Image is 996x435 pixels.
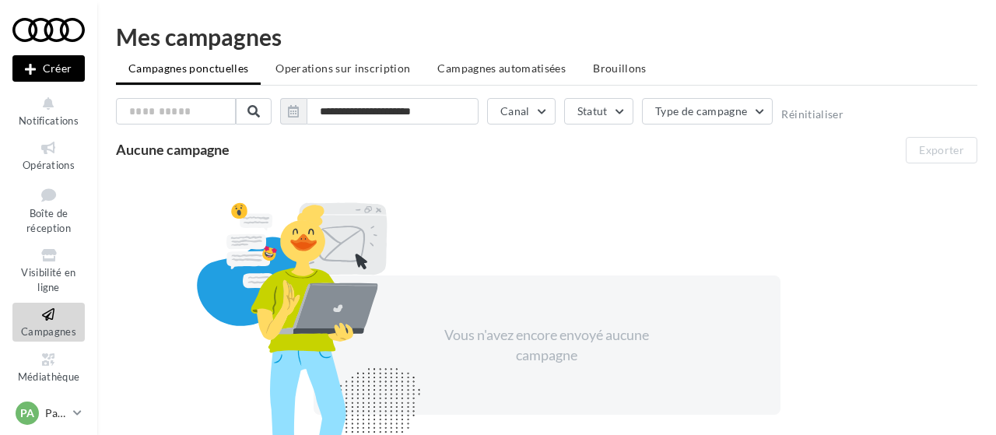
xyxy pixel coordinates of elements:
[12,244,85,296] a: Visibilité en ligne
[26,207,71,234] span: Boîte de réception
[437,61,566,75] span: Campagnes automatisées
[12,398,85,428] a: PA Partenaire Audi
[593,61,647,75] span: Brouillons
[21,325,76,338] span: Campagnes
[45,405,67,421] p: Partenaire Audi
[275,61,410,75] span: Operations sur inscription
[12,181,85,238] a: Boîte de réception
[23,159,75,171] span: Opérations
[12,55,85,82] div: Nouvelle campagne
[906,137,977,163] button: Exporter
[21,266,75,293] span: Visibilité en ligne
[642,98,773,125] button: Type de campagne
[116,141,230,158] span: Aucune campagne
[12,136,85,174] a: Opérations
[12,92,85,130] button: Notifications
[20,405,34,421] span: PA
[18,370,80,383] span: Médiathèque
[12,303,85,341] a: Campagnes
[487,98,556,125] button: Canal
[12,55,85,82] button: Créer
[19,114,79,127] span: Notifications
[564,98,633,125] button: Statut
[781,108,843,121] button: Réinitialiser
[116,25,977,48] div: Mes campagnes
[413,325,681,365] div: Vous n'avez encore envoyé aucune campagne
[12,348,85,386] a: Médiathèque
